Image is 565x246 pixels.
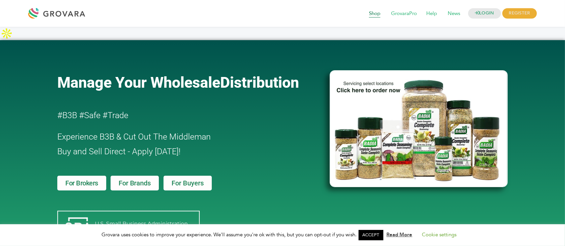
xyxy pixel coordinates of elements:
a: LOGIN [468,8,501,19]
span: For Buyers [172,180,204,186]
a: Cookie settings [422,231,457,238]
span: For Brokers [65,180,98,186]
span: For Brands [119,180,150,186]
h2: #B3B #Safe #Trade [57,108,291,123]
span: Help [422,7,442,20]
span: GrovaraPro [386,7,422,20]
span: News [443,7,465,20]
a: Read More [387,231,413,238]
a: For Buyers [164,176,212,190]
span: Buy and Sell Direct - Apply [DATE]! [57,147,181,156]
a: For Brands [111,176,159,190]
a: ACCEPT [359,230,383,240]
a: Manage Your WholesaleDistribution [57,74,319,91]
span: Experience B3B & Cut Out The Middleman [57,132,211,142]
a: News [443,10,465,17]
a: GrovaraPro [386,10,422,17]
span: Shop [364,7,385,20]
span: REGISTER [502,8,537,19]
a: Shop [364,10,385,17]
span: Distribution [220,74,299,91]
a: For Brokers [57,176,106,190]
span: Grovara uses cookies to improve your experience. We'll assume you're ok with this, but you can op... [102,231,463,238]
span: Manage Your Wholesale [57,74,220,91]
a: Help [422,10,442,17]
